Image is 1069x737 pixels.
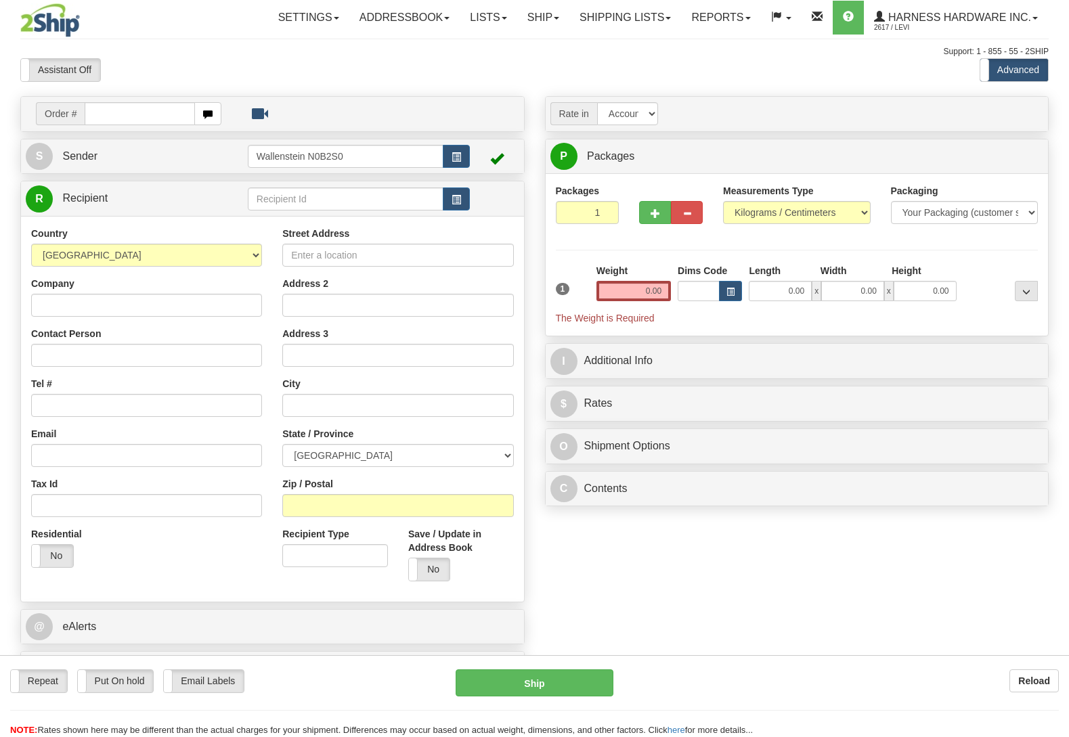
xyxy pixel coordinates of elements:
[550,475,577,502] span: C
[36,102,85,125] span: Order #
[62,621,96,632] span: eAlerts
[11,670,67,692] label: Repeat
[31,477,58,491] label: Tax Id
[874,21,976,35] span: 2617 / Levi
[26,143,53,170] span: S
[596,264,628,277] label: Weight
[31,277,74,290] label: Company
[550,102,597,125] span: Rate in
[62,150,97,162] span: Sender
[885,12,1031,23] span: Harness Hardware Inc.
[248,145,443,168] input: Sender Id
[678,264,727,277] label: Dims Code
[550,348,577,375] span: I
[26,613,519,641] a: @ eAlerts
[681,1,760,35] a: Reports
[892,264,921,277] label: Height
[550,143,577,170] span: P
[1009,669,1059,692] button: Reload
[26,185,53,213] span: R
[1038,299,1068,437] iframe: chat widget
[569,1,681,35] a: Shipping lists
[26,185,223,213] a: R Recipient
[550,432,1044,460] a: OShipment Options
[864,1,1048,35] a: Harness Hardware Inc. 2617 / Levi
[1015,281,1038,301] div: ...
[248,187,443,210] input: Recipient Id
[456,669,613,696] button: Ship
[550,143,1044,171] a: P Packages
[282,527,349,541] label: Recipient Type
[980,59,1048,81] label: Advanced
[891,184,938,198] label: Packaging
[556,184,600,198] label: Packages
[550,475,1044,503] a: CContents
[31,527,82,541] label: Residential
[884,281,894,301] span: x
[282,327,328,340] label: Address 3
[78,670,154,692] label: Put On hold
[556,283,570,295] span: 1
[282,377,300,390] label: City
[749,264,781,277] label: Length
[550,347,1044,375] a: IAdditional Info
[32,545,73,567] label: No
[587,150,634,162] span: Packages
[550,390,1044,418] a: $Rates
[10,725,37,735] span: NOTE:
[20,3,80,37] img: logo2617.jpg
[31,427,56,441] label: Email
[282,427,353,441] label: State / Province
[268,1,349,35] a: Settings
[409,558,450,581] label: No
[812,281,821,301] span: x
[1018,675,1050,686] b: Reload
[26,613,53,640] span: @
[62,192,108,204] span: Recipient
[821,264,847,277] label: Width
[282,244,513,267] input: Enter a location
[282,227,349,240] label: Street Address
[31,327,101,340] label: Contact Person
[668,725,685,735] a: here
[408,527,514,554] label: Save / Update in Address Book
[550,390,577,418] span: $
[20,46,1049,58] div: Support: 1 - 855 - 55 - 2SHIP
[164,670,244,692] label: Email Labels
[26,143,248,171] a: S Sender
[31,377,52,390] label: Tel #
[31,227,68,240] label: Country
[550,433,577,460] span: O
[556,313,655,323] span: The Weight is Required
[517,1,569,35] a: Ship
[282,277,328,290] label: Address 2
[723,184,814,198] label: Measurements Type
[460,1,517,35] a: Lists
[21,59,100,81] label: Assistant Off
[282,477,333,491] label: Zip / Postal
[349,1,460,35] a: Addressbook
